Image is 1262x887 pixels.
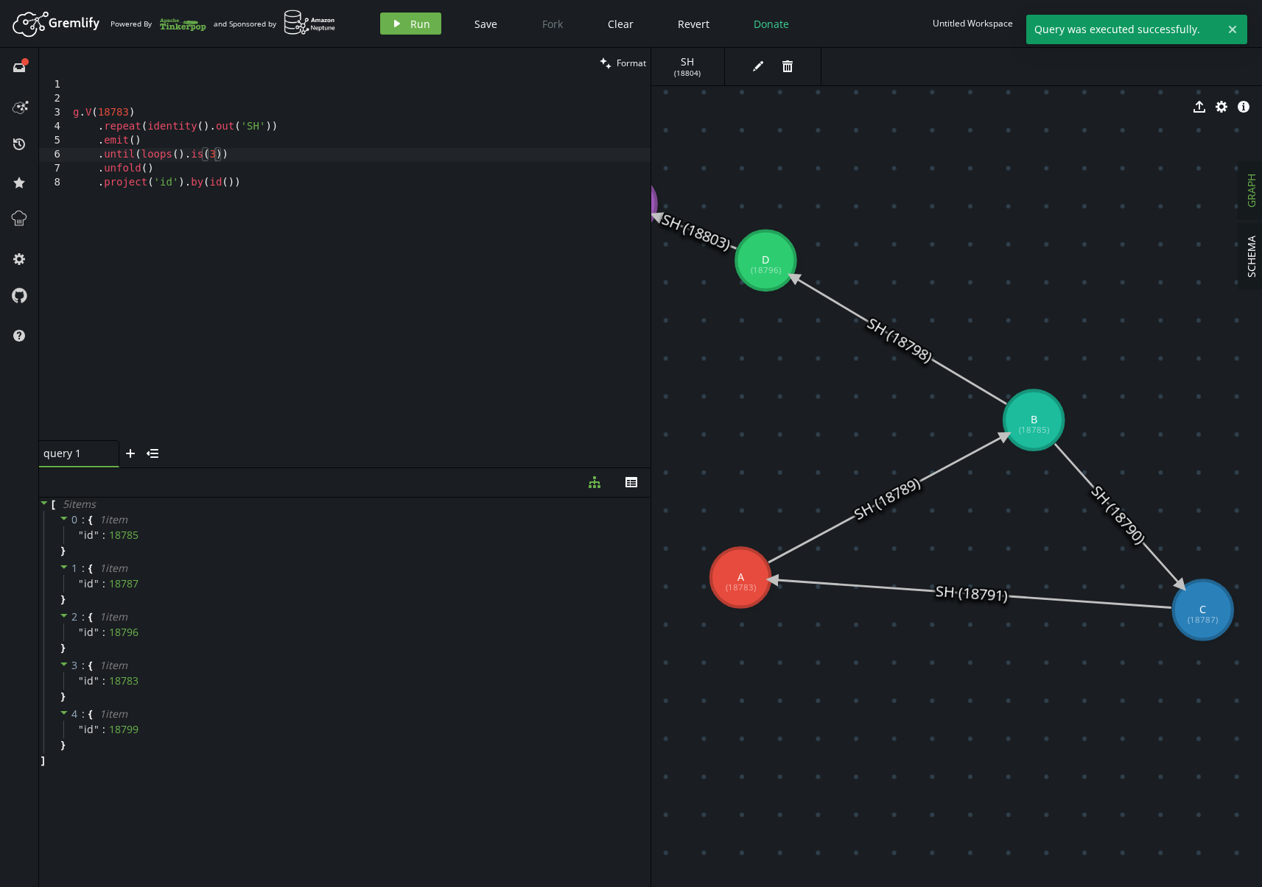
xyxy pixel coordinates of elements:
[79,576,84,590] span: "
[674,68,701,78] span: ( 18804 )
[94,722,99,736] span: "
[542,17,563,31] span: Fork
[84,674,94,688] span: id
[82,513,85,526] span: :
[666,55,709,68] span: SH
[94,674,99,688] span: "
[99,561,127,575] span: 1 item
[617,57,646,69] span: Format
[109,577,139,590] div: 18787
[39,176,70,190] div: 8
[608,17,634,31] span: Clear
[214,10,336,38] div: and Sponsored by
[71,707,78,721] span: 4
[94,528,99,542] span: "
[39,106,70,120] div: 3
[79,674,84,688] span: "
[71,658,78,672] span: 3
[1244,174,1258,208] span: GRAPH
[88,513,92,526] span: {
[1244,236,1258,278] span: SCHEMA
[84,723,94,736] span: id
[99,609,127,623] span: 1 item
[109,529,139,542] div: 18785
[1030,412,1037,426] tspan: B
[39,92,70,106] div: 2
[530,13,575,35] button: Fork
[102,529,105,542] span: :
[94,576,99,590] span: "
[88,562,92,575] span: {
[79,528,84,542] span: "
[71,609,78,623] span: 2
[59,593,65,606] span: }
[284,10,336,35] img: AWS Neptune
[1018,424,1048,435] tspan: (18785)
[102,577,105,590] span: :
[59,690,65,703] span: }
[754,17,789,31] span: Donate
[39,78,70,92] div: 1
[102,674,105,688] span: :
[82,610,85,623] span: :
[762,252,769,266] tspan: D
[82,562,85,575] span: :
[71,512,78,526] span: 0
[1026,15,1221,44] span: Query was executed successfully.
[88,610,92,623] span: {
[410,17,430,31] span: Run
[597,13,645,35] button: Clear
[43,447,102,460] span: query 1
[474,17,497,31] span: Save
[102,723,105,736] span: :
[102,626,105,639] span: :
[933,18,1013,29] div: Untitled Workspace
[109,674,139,688] div: 18783
[59,738,65,752] span: }
[84,626,94,639] span: id
[1202,13,1251,35] button: Sign In
[82,659,85,672] span: :
[59,544,65,557] span: }
[111,11,206,37] div: Powered By
[99,707,127,721] span: 1 item
[725,582,755,593] tspan: (18783)
[39,148,70,162] div: 6
[109,626,139,639] div: 18796
[84,577,94,590] span: id
[99,512,127,526] span: 1 item
[737,570,744,584] tspan: A
[667,13,721,35] button: Revert
[99,658,127,672] span: 1 item
[94,625,99,639] span: "
[39,120,70,134] div: 4
[380,13,441,35] button: Run
[39,134,70,148] div: 5
[463,13,508,35] button: Save
[1188,614,1218,625] tspan: (18787)
[63,497,96,511] span: 5 item s
[71,561,78,575] span: 1
[39,162,70,176] div: 7
[678,17,709,31] span: Revert
[79,625,84,639] span: "
[82,707,85,721] span: :
[88,659,92,672] span: {
[88,707,92,721] span: {
[595,48,651,78] button: Format
[79,722,84,736] span: "
[52,498,55,511] span: [
[39,754,45,767] span: ]
[59,641,65,654] span: }
[743,13,800,35] button: Donate
[750,264,780,275] tspan: (18796)
[109,723,139,736] div: 18799
[84,529,94,542] span: id
[1199,602,1206,616] tspan: C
